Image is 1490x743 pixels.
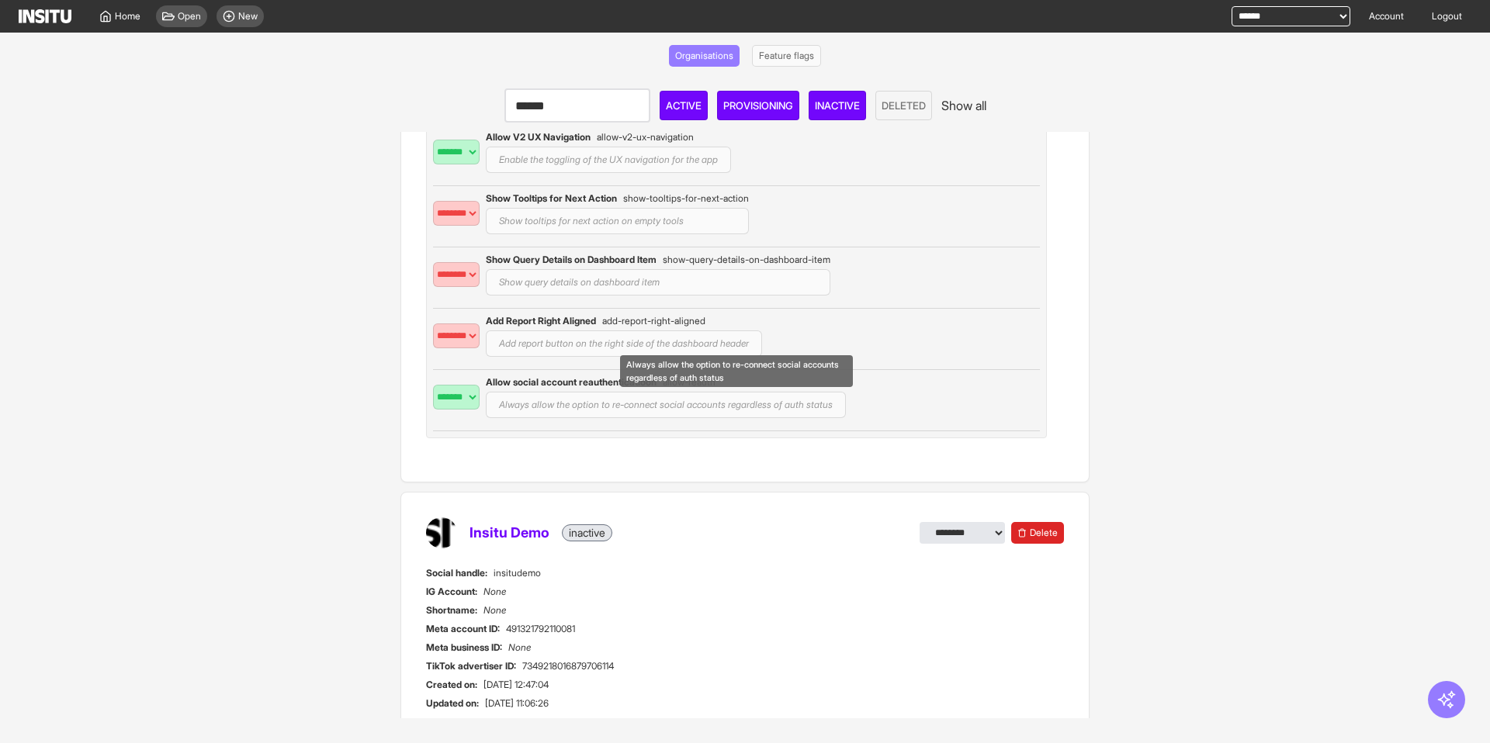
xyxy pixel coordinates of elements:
span: None [483,604,506,617]
span: None [483,586,506,598]
button: Show all [941,96,986,115]
div: Add report button on the right side of the dashboard header [433,315,1040,357]
span: Shortname: [426,604,477,617]
div: Show tooltips for next action on empty tools [486,208,749,234]
span: add-report-right-aligned [602,315,705,327]
button: Inactive [809,91,866,121]
span: allow-v2-ux-navigation [597,131,694,143]
span: Social handle: [426,567,487,579]
button: Organisations [669,45,740,67]
div: Enable the toggling of the UX navigation for the app [486,147,731,173]
span: Show Query Details on Dashboard Item [486,254,657,266]
div: Show query details on dashboard item [433,254,1040,295]
span: TikTok advertiser ID: [426,660,516,672]
span: Open [178,10,201,22]
button: Active [660,91,708,121]
span: show-tooltips-for-next-action [623,192,749,205]
span: 2 [460,716,466,728]
div: Add report button on the right side of the dashboard header [486,330,762,357]
div: Always allow the option to re-connect social accounts regardless of auth status [433,376,1040,418]
div: inactive [562,524,612,541]
span: [DATE] 11:06:26 [485,697,549,710]
button: Feature flags [752,45,821,67]
button: Delete [1011,522,1064,544]
div: Always allow the option to re-connect social accounts regardless of auth status [620,355,853,387]
span: [DATE] 12:47:04 [483,679,549,691]
span: Show Tooltips for Next Action [486,192,617,205]
div: Enable the toggling of the UX navigation for the app [433,131,1040,173]
div: Always allow the option to re-connect social accounts regardless of auth status [486,392,846,418]
span: Users: [426,716,454,728]
span: Updated on: [426,697,479,710]
div: Show query details on dashboard item [486,269,830,295]
span: Allow social account reauthenticatioon [486,376,657,389]
span: None [508,641,531,654]
h1: Insitu Demo [470,522,549,544]
span: show-query-details-on-dashboard-item [663,254,830,266]
span: insitudemo [494,567,541,579]
img: Insitu Demo [426,517,457,548]
span: 7349218016879706114 [522,660,614,672]
span: Add Report Right Aligned [486,315,596,327]
button: Provisioning [717,91,799,121]
span: IG Account: [426,586,477,598]
span: Meta business ID: [426,641,502,654]
span: 491321792110081 [506,623,575,635]
span: New [238,10,258,22]
button: Deleted [875,91,932,121]
span: Home [115,10,140,22]
img: Logo [19,9,71,23]
span: Meta account ID: [426,623,500,635]
span: Created on: [426,679,477,691]
div: Show tooltips for next action on empty tools [433,192,1040,234]
span: Allow V2 UX Navigation [486,131,591,143]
